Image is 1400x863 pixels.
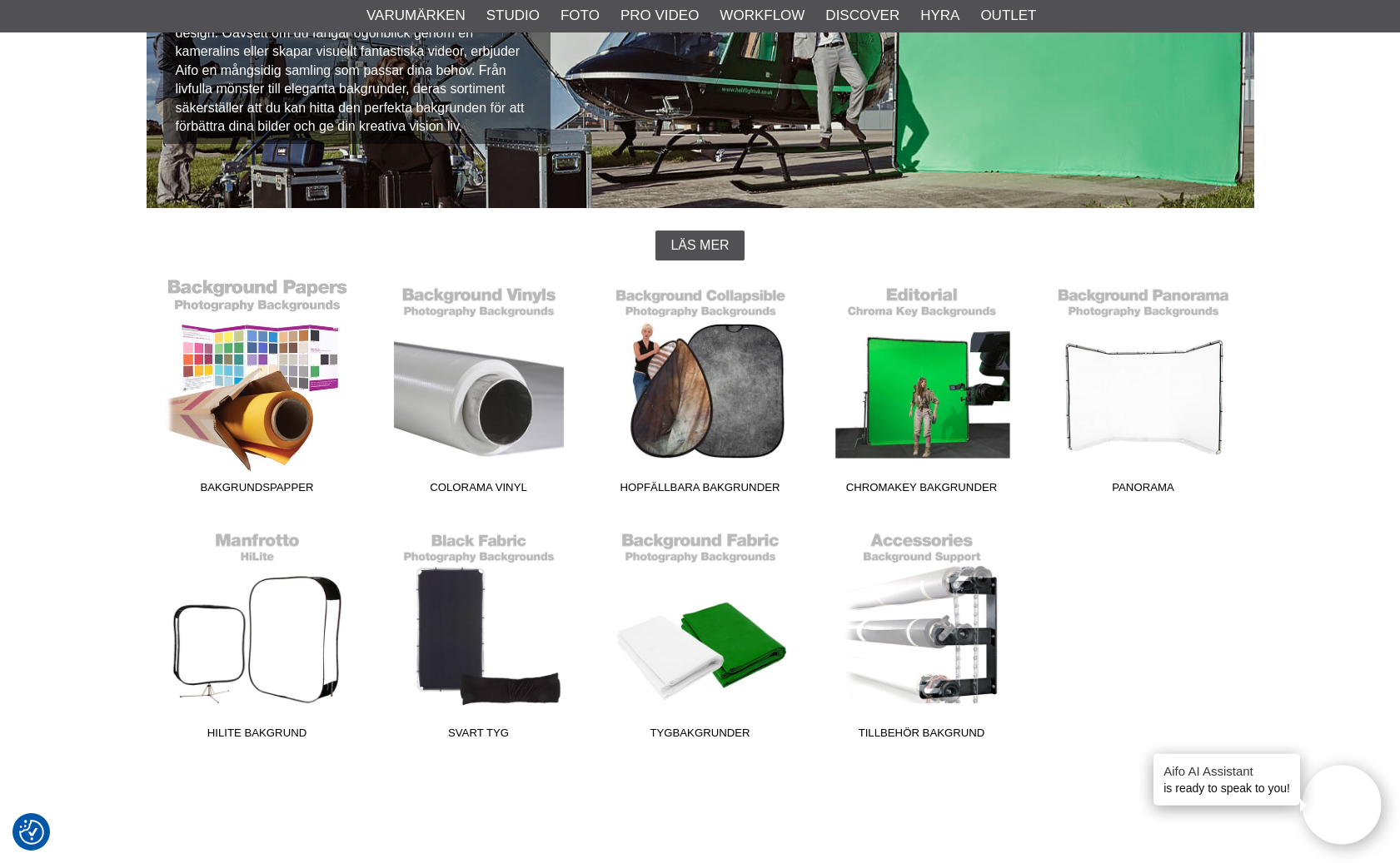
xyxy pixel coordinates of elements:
a: Bakgrundspapper [147,277,368,502]
span: Chromakey Bakgrunder [811,479,1033,502]
a: Hopfällbara Bakgrunder [590,277,811,502]
a: Outlet [980,5,1036,27]
span: Tillbehör Bakgrund [811,725,1033,747]
a: Studio [486,5,540,27]
span: Hopfällbara Bakgrunder [590,479,811,502]
a: Colorama Vinyl [368,277,590,502]
a: Chromakey Bakgrunder [811,277,1033,502]
span: HiLite Bakgrund [147,725,368,747]
a: Foto [560,5,600,27]
a: Svart Tyg [368,523,590,747]
div: is ready to speak to you! [1153,754,1300,806]
span: Svart Tyg [368,725,590,747]
a: Hyra [920,5,959,27]
a: Workflow [720,5,805,27]
span: Bakgrundspapper [147,479,368,502]
a: Tillbehör Bakgrund [811,523,1033,747]
span: Tygbakgrunder [590,725,811,747]
img: Revisit consent button [19,820,44,845]
button: Samtyckesinställningar [19,817,44,847]
a: Pro Video [620,5,699,27]
h4: Aifo AI Assistant [1163,762,1290,780]
span: Läs mer [670,238,729,253]
a: HiLite Bakgrund [147,523,368,747]
a: Varumärken [366,5,466,27]
a: Discover [825,5,899,27]
a: Panorama [1033,277,1254,502]
span: Panorama [1033,479,1254,502]
a: Tygbakgrunder [590,523,811,747]
span: Colorama Vinyl [368,479,590,502]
